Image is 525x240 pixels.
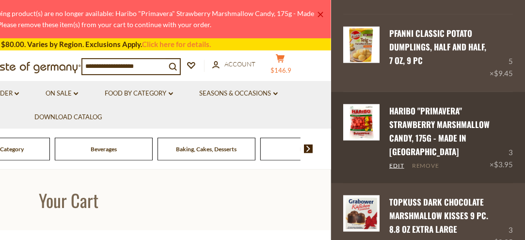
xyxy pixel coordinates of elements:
[343,27,380,63] img: Pfanni Classic Potato Dumplings, half and half, 7 oz, 9 pc
[389,105,490,158] a: Haribo "Primavera" Strawberry Marshmallow Candy, 175g - Made in [GEOGRAPHIC_DATA]
[343,104,380,171] a: Haribo "Primavera" Strawberry Marshmallow Candy, 175g - Made in Germany
[266,54,295,78] button: $146.9
[343,104,380,141] img: Haribo "Primavera" Strawberry Marshmallow Candy, 175g - Made in Germany
[318,12,323,17] a: ×
[389,196,488,236] a: Topkuss Dark Chocolate Marshmallow Kisses 9 pc. 8.8 oz Extra Large
[46,88,78,99] a: On Sale
[224,60,255,68] span: Account
[389,162,404,170] a: Edit
[343,195,380,232] img: Topkuss Dark Chocolate Marshmallow Kisses 9 pc. 8.8 oz Extra Large
[494,69,513,78] span: $9.45
[271,66,292,74] span: $146.9
[389,27,486,67] a: Pfanni Classic Potato Dumplings, half and half, 7 oz, 9 pc
[304,144,313,153] img: next arrow
[200,88,278,99] a: Seasons & Occasions
[105,88,173,99] a: Food By Category
[490,104,513,171] div: 3 ×
[176,145,237,153] a: Baking, Cakes, Desserts
[34,112,102,123] a: Download Catalog
[412,162,440,170] a: Remove
[143,40,211,48] a: Click here for details.
[494,160,513,169] span: $3.95
[91,145,117,153] a: Beverages
[343,27,380,80] a: Pfanni Classic Potato Dumplings, half and half, 7 oz, 9 pc
[490,27,513,80] div: 5 ×
[212,59,255,70] a: Account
